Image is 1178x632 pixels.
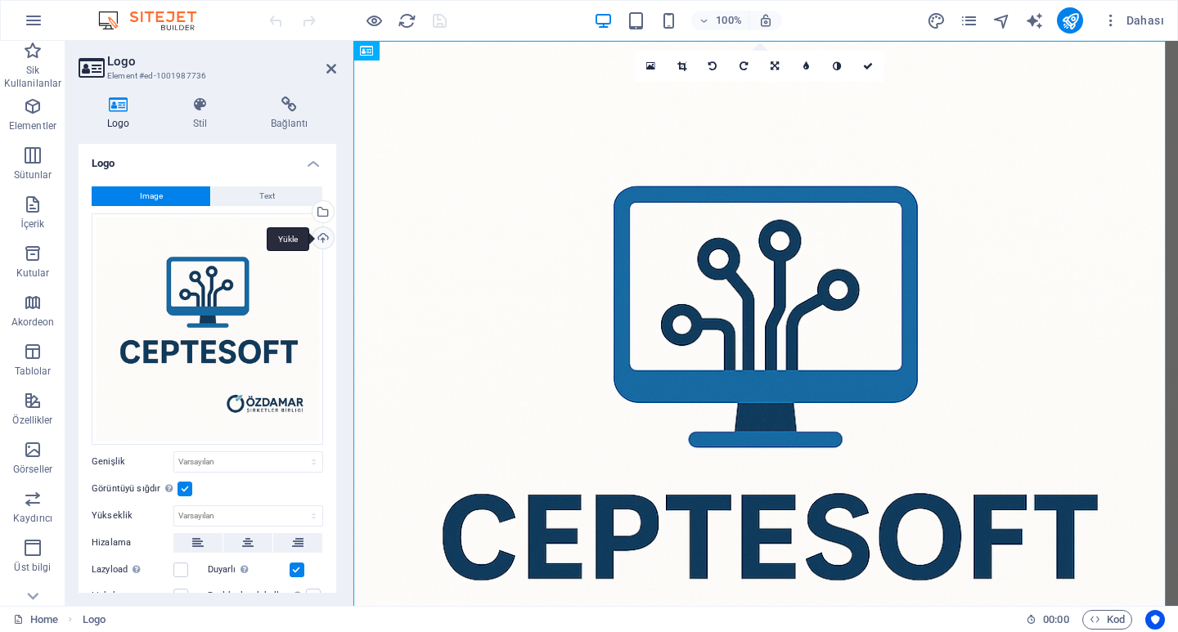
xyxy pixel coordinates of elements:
[14,168,52,182] p: Sütunlar
[791,51,822,82] a: Bulanıklaştırma
[92,479,178,499] label: Görüntüyü sığdır
[1096,7,1171,34] button: Dahası
[15,365,52,378] p: Tablolar
[1043,610,1068,630] span: 00 00
[107,54,336,69] h2: Logo
[140,186,163,206] span: Image
[959,11,978,30] button: pages
[208,560,290,580] label: Duyarlı
[92,511,173,520] label: Yükseklik
[92,586,173,606] label: Lightbox
[853,51,884,82] a: Onayla ( Ctrl ⏎ )
[107,69,303,83] h3: Element #ed-1001987736
[729,51,760,82] a: 90° sağa döndür
[83,610,106,630] span: Seçmek için tıkla. Düzenlemek için çift tıkla
[94,11,217,30] img: Editor Logo
[92,186,210,206] button: Image
[992,11,1011,30] i: Navigatör
[83,610,106,630] nav: breadcrumb
[364,11,384,30] button: Ön izleme modundan çıkıp düzenlemeye devam etmek için buraya tıklayın
[698,51,729,82] a: 90° sola döndür
[991,11,1011,30] button: navigator
[636,51,667,82] a: Dosya yöneticisinden, stok fotoğraflardan dosyalar seçin veya dosya(lar) yükleyin
[822,51,853,82] a: Gri tonlama
[242,96,336,131] h4: Bağlantı
[1054,613,1057,625] span: :
[13,463,52,476] p: Görseller
[92,213,323,445] div: ChatGPTImage17Eyl202514_33_25-NdpruKFvJN2ut1q4HkG63g.png
[259,186,275,206] span: Text
[398,11,416,30] i: Sayfayı yeniden yükleyin
[79,96,164,131] h4: Logo
[1026,610,1069,630] h6: Oturum süresi
[760,51,791,82] a: Yönü değiştir
[926,11,946,30] button: design
[79,144,336,173] h4: Logo
[1082,610,1132,630] button: Kod
[16,267,50,280] p: Kutular
[20,217,44,231] p: İçerik
[11,316,55,329] p: Akordeon
[1090,610,1125,630] span: Kod
[716,11,742,30] h6: 100%
[1024,11,1044,30] button: text_generator
[758,13,773,28] i: Yeniden boyutlandırmada yakınlaştırma düzeyini seçilen cihaza uyacak şekilde otomatik olarak ayarla.
[92,560,173,580] label: Lazyload
[13,610,58,630] a: Seçimi iptal etmek için tıkla. Sayfaları açmak için çift tıkla
[667,51,698,82] a: Kırpma modu
[92,457,173,466] label: Genişlik
[12,414,52,427] p: Özellikler
[1025,11,1044,30] i: AI Writer
[1145,610,1165,630] button: Usercentrics
[691,11,749,30] button: 100%
[13,512,52,525] p: Kaydırıcı
[164,96,242,131] h4: Stil
[312,226,335,249] a: Yükle
[92,533,173,553] label: Hizalama
[1103,12,1164,29] span: Dahası
[960,11,978,30] i: Sayfalar (Ctrl+Alt+S)
[9,119,56,132] p: Elementler
[1057,7,1083,34] button: publish
[927,11,946,30] i: Tasarım (Ctrl+Alt+Y)
[208,586,307,606] label: Başlık olarak kullan
[1061,11,1080,30] i: Yayınla
[211,186,322,206] button: Text
[397,11,416,30] button: reload
[14,561,51,574] p: Üst bilgi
